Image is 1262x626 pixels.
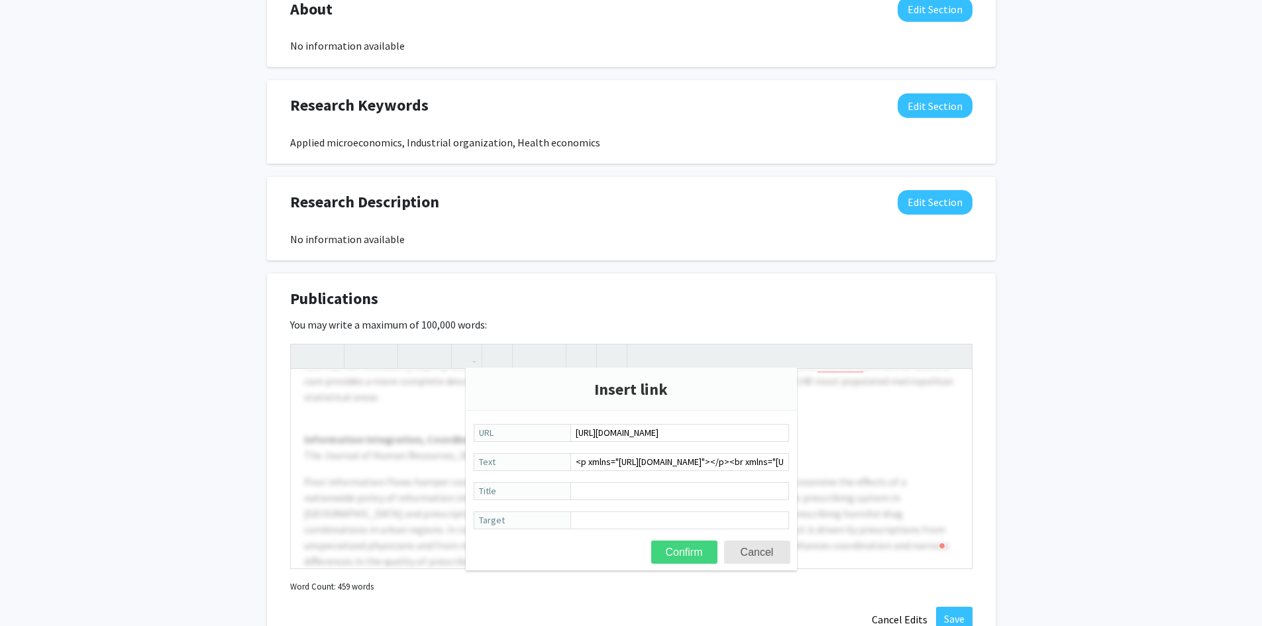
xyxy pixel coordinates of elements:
[570,453,789,471] input: Text
[290,38,973,54] div: No information available
[486,344,509,368] button: Insert Image
[474,453,573,471] span: Text
[898,190,973,215] button: Edit Research Description
[290,287,378,311] span: Publications
[570,511,789,529] input: Target
[371,344,394,368] button: Emphasis (Ctrl + I)
[294,344,317,368] button: Undo (Ctrl + Z)
[290,93,429,117] span: Research Keywords
[290,317,487,333] label: You may write a maximum of 100,000 words:
[290,231,973,247] div: No information available
[724,541,790,564] button: Cancel
[651,541,717,564] button: Confirm
[474,482,573,500] span: Title
[10,566,56,616] iframe: Chat
[570,424,789,442] input: URL
[570,344,593,368] button: Remove format
[401,344,425,368] button: Superscript
[898,93,973,118] button: Edit Research Keywords
[455,344,478,368] button: Link
[290,580,374,593] small: Word Count: 459 words
[466,368,797,411] span: Insert link
[474,424,573,442] span: URL
[570,482,789,500] input: Title
[474,511,573,529] span: Target
[600,344,623,368] button: Insert horizontal rule
[945,344,969,368] button: Fullscreen
[290,134,973,150] div: Applied microeconomics, Industrial organization, Health economics
[317,344,341,368] button: Redo (Ctrl + Y)
[290,190,439,214] span: Research Description
[348,344,371,368] button: Strong (Ctrl + B)
[425,344,448,368] button: Subscript
[539,344,562,368] button: Ordered list
[516,344,539,368] button: Unordered list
